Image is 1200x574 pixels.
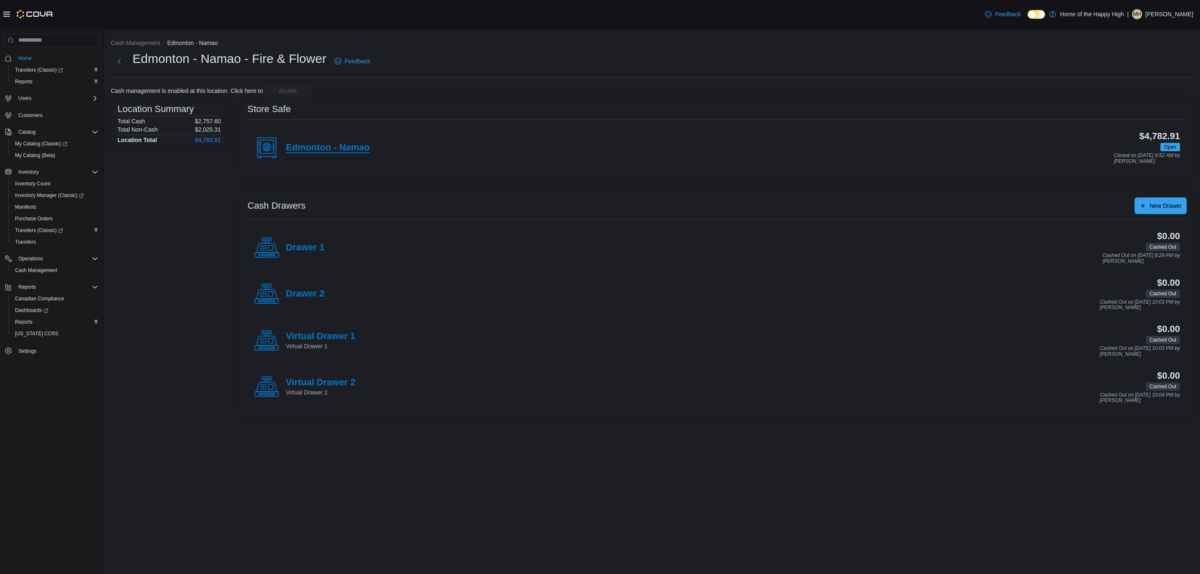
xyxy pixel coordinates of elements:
[286,289,325,299] h4: Drawer 2
[15,93,35,103] button: Users
[15,180,50,187] span: Inventory Count
[1127,9,1129,19] p: |
[12,225,98,235] span: Transfers (Classic)
[1100,392,1180,404] p: Cashed Out on [DATE] 10:04 PM by [PERSON_NAME]
[111,39,1193,49] nav: An example of EuiBreadcrumbs
[2,52,102,64] button: Home
[12,294,98,304] span: Canadian Compliance
[117,118,145,125] h6: Total Cash
[1145,9,1193,19] p: [PERSON_NAME]
[15,254,46,264] button: Operations
[15,267,57,274] span: Cash Management
[1100,299,1180,311] p: Cashed Out on [DATE] 10:03 PM by [PERSON_NAME]
[12,329,62,339] a: [US_STATE] CCRS
[8,316,102,328] button: Reports
[8,201,102,213] button: Manifests
[2,92,102,104] button: Users
[1157,278,1180,288] h3: $0.00
[8,190,102,201] a: Inventory Manager (Classic)
[5,49,98,379] nav: Complex example
[117,126,158,133] h6: Total Non-Cash
[12,317,36,327] a: Reports
[12,179,54,189] a: Inventory Count
[18,112,42,119] span: Customers
[195,118,221,125] p: $2,757.60
[12,190,98,200] span: Inventory Manager (Classic)
[15,204,36,210] span: Manifests
[12,77,98,87] span: Reports
[1164,143,1176,151] span: Open
[1100,346,1180,357] p: Cashed Out on [DATE] 10:03 PM by [PERSON_NAME]
[18,255,43,262] span: Operations
[15,254,98,264] span: Operations
[12,305,98,315] span: Dashboards
[15,227,63,234] span: Transfers (Classic)
[1157,231,1180,241] h3: $0.00
[286,331,355,342] h4: Virtual Drawer 1
[12,237,98,247] span: Transfers
[18,348,36,354] span: Settings
[2,253,102,265] button: Operations
[2,344,102,357] button: Settings
[1102,253,1180,264] p: Cashed Out on [DATE] 8:28 PM by [PERSON_NAME]
[132,50,326,67] h1: Edmonton - Namao - Fire & Flower
[286,377,355,388] h4: Virtual Drawer 2
[8,304,102,316] a: Dashboards
[1139,131,1180,141] h3: $4,782.91
[286,388,355,397] p: Virtual Drawer 2
[15,167,98,177] span: Inventory
[331,53,373,70] a: Feedback
[15,140,67,147] span: My Catalog (Classic)
[17,10,54,18] img: Cova
[15,53,98,63] span: Home
[12,214,56,224] a: Purchase Orders
[8,76,102,87] button: Reports
[12,139,71,149] a: My Catalog (Classic)
[12,150,98,160] span: My Catalog (Beta)
[1146,243,1180,251] span: Cashed Out
[167,40,217,46] button: Edmonton - Namao
[12,265,60,275] a: Cash Management
[265,84,311,97] button: disable
[117,137,157,143] h4: Location Total
[15,307,48,314] span: Dashboards
[1150,243,1176,251] span: Cashed Out
[15,67,63,73] span: Transfers (Classic)
[15,282,98,292] span: Reports
[12,214,98,224] span: Purchase Orders
[15,110,98,120] span: Customers
[15,110,46,120] a: Customers
[12,265,98,275] span: Cash Management
[15,345,98,356] span: Settings
[8,64,102,76] a: Transfers (Classic)
[15,282,39,292] button: Reports
[15,152,55,159] span: My Catalog (Beta)
[8,225,102,236] a: Transfers (Classic)
[1157,324,1180,334] h3: $0.00
[1150,383,1176,390] span: Cashed Out
[12,65,98,75] span: Transfers (Classic)
[8,293,102,304] button: Canadian Compliance
[111,87,263,94] p: Cash management is enabled at this location. Click here to
[1060,9,1124,19] p: Home of the Happy High
[1157,371,1180,381] h3: $0.00
[8,150,102,161] button: My Catalog (Beta)
[1027,10,1045,19] input: Dark Mode
[1114,153,1180,164] p: Closed on [DATE] 9:52 AM by [PERSON_NAME]
[8,236,102,248] button: Transfers
[12,190,87,200] a: Inventory Manager (Classic)
[18,129,35,135] span: Catalog
[18,55,32,62] span: Home
[8,328,102,339] button: [US_STATE] CCRS
[12,202,98,212] span: Manifests
[15,127,98,137] span: Catalog
[12,77,36,87] a: Reports
[1160,143,1180,151] span: Open
[2,126,102,138] button: Catalog
[1146,336,1180,344] span: Cashed Out
[15,295,64,302] span: Canadian Compliance
[1150,202,1182,210] span: New Drawer
[15,319,32,325] span: Reports
[195,126,221,133] p: $2,025.31
[247,201,305,211] h3: Cash Drawers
